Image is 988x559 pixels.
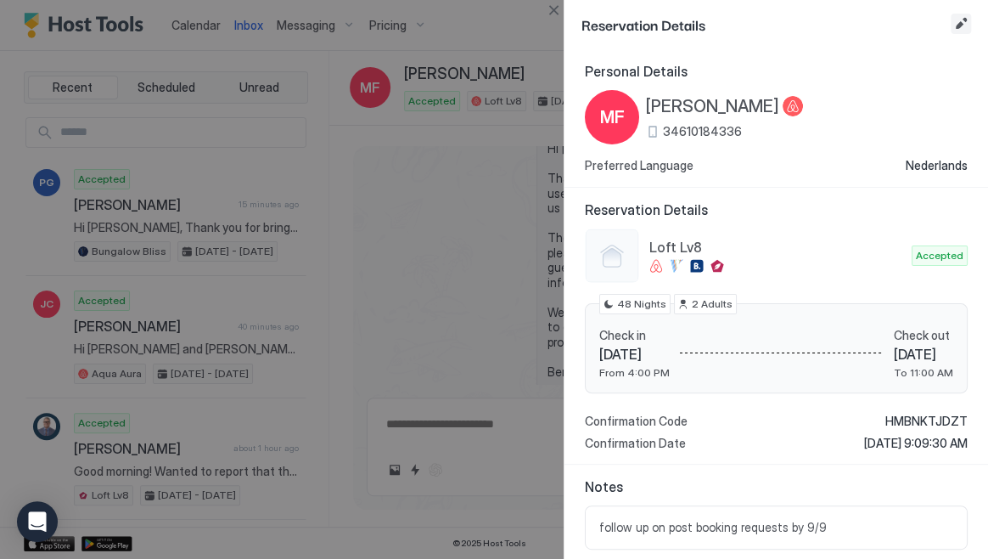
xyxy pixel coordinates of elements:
span: follow up on post booking requests by 9/9 [599,520,953,535]
span: Notes [585,478,968,495]
div: Open Intercom Messenger [17,501,58,542]
span: 2 Adults [692,296,733,312]
span: [DATE] 9:09:30 AM [864,436,968,451]
span: [DATE] [894,346,953,363]
span: Reservation Details [581,14,947,35]
span: [DATE] [599,346,670,363]
span: Check in [599,328,670,343]
span: From 4:00 PM [599,366,670,379]
span: Nederlands [906,158,968,173]
span: Personal Details [585,63,968,80]
span: 48 Nights [617,296,666,312]
span: Check out [894,328,953,343]
button: Edit reservation [951,14,971,34]
span: HMBNKTJDZT [885,414,968,429]
span: 34610184336 [663,124,742,139]
span: Reservation Details [585,201,968,218]
span: MF [600,104,625,130]
span: Preferred Language [585,158,693,173]
span: Confirmation Code [585,414,688,429]
span: [PERSON_NAME] [646,96,779,117]
span: Accepted [916,248,963,263]
span: Loft Lv8 [649,239,905,256]
span: Confirmation Date [585,436,686,451]
span: To 11:00 AM [894,366,953,379]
